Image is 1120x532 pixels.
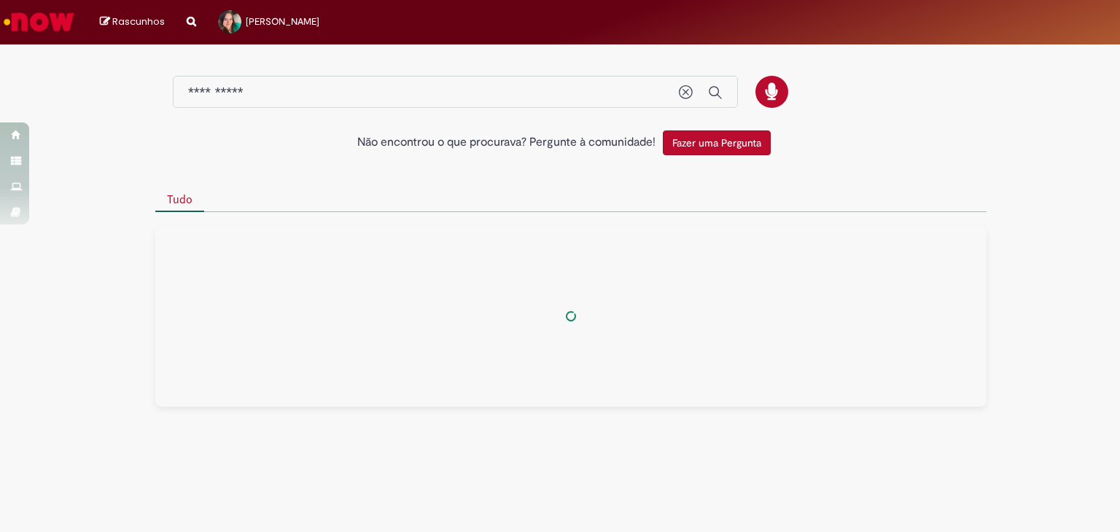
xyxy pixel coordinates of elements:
img: ServiceNow [1,7,77,36]
div: Tudo [155,227,987,407]
span: Rascunhos [112,15,165,28]
span: [PERSON_NAME] [246,15,319,28]
h2: Não encontrou o que procurava? Pergunte à comunidade! [357,136,656,149]
button: Fazer uma Pergunta [663,130,771,155]
a: Rascunhos [100,15,165,29]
